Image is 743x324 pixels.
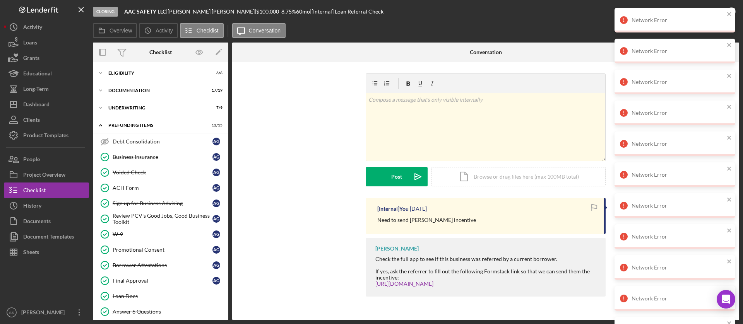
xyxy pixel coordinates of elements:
[209,71,223,75] div: 6 / 6
[391,167,402,186] div: Post
[4,182,89,198] button: Checklist
[4,305,89,320] button: SS[PERSON_NAME]
[209,123,223,128] div: 12 / 15
[410,206,427,212] time: 2025-08-29 19:10
[632,17,724,23] div: Network Error
[149,49,172,55] div: Checklist
[97,134,224,149] a: Debt ConsolidationAG
[4,50,89,66] button: Grants
[4,128,89,143] button: Product Templates
[23,213,51,231] div: Documents
[249,27,281,34] label: Conversation
[4,244,89,260] button: Sheets
[632,110,724,116] div: Network Error
[23,128,68,145] div: Product Templates
[93,23,137,38] button: Overview
[113,169,212,176] div: Voided Check
[212,261,220,269] div: A G
[23,182,46,200] div: Checklist
[97,180,224,196] a: ACH FormAG
[212,277,220,285] div: A G
[124,9,168,15] div: |
[4,35,89,50] button: Loans
[113,213,212,225] div: Review PCV's Good Jobs, Good Business Toolkit
[212,184,220,192] div: A G
[139,23,178,38] button: Activity
[632,172,724,178] div: Network Error
[23,50,39,68] div: Grants
[4,152,89,167] button: People
[4,66,89,81] button: Educational
[727,42,732,49] button: close
[632,203,724,209] div: Network Error
[632,141,724,147] div: Network Error
[256,9,281,15] div: $100,000
[727,135,732,142] button: close
[23,152,40,169] div: People
[212,246,220,254] div: A G
[232,23,286,38] button: Conversation
[97,165,224,180] a: Voided CheckAG
[168,9,256,15] div: [PERSON_NAME] [PERSON_NAME] |
[212,230,220,238] div: A G
[366,167,428,186] button: Post
[97,211,224,227] a: Review PCV's Good Jobs, Good Business ToolkitAG
[717,290,735,309] div: Open Intercom Messenger
[19,305,70,322] div: [PERSON_NAME]
[727,165,732,173] button: close
[197,27,219,34] label: Checklist
[375,256,598,262] div: Check the full app to see if this business was referred by a current borrower.
[470,49,502,55] div: Conversation
[377,216,476,224] p: Need to send [PERSON_NAME] incentive
[212,138,220,145] div: A G
[97,304,224,319] a: Answer 6 Questions
[375,268,598,281] div: If yes, ask the referrer to fill out the following Formstack link so that we can send them the in...
[4,19,89,35] button: Activity
[310,9,383,15] div: | [Internal] Loan Referral Check
[632,264,724,271] div: Network Error
[632,234,724,240] div: Network Error
[113,154,212,160] div: Business Insurance
[23,244,39,262] div: Sheets
[4,213,89,229] button: Documents
[156,27,173,34] label: Activity
[375,280,433,287] a: [URL][DOMAIN_NAME]
[4,97,89,112] button: Dashboard
[97,227,224,242] a: W-9AG
[97,257,224,273] a: Borrower AttestationsAG
[4,112,89,128] button: Clients
[727,104,732,111] button: close
[113,231,212,237] div: W-9
[23,167,65,184] div: Project Overview
[23,112,40,130] div: Clients
[97,196,224,211] a: Sign up for Business AdvisingAG
[113,247,212,253] div: Promotional Consent
[727,289,732,297] button: close
[727,227,732,235] button: close
[113,293,224,299] div: Loan Docs
[113,200,212,206] div: Sign up for Business Advising
[212,169,220,176] div: A G
[377,206,409,212] div: [Internal] You
[180,23,224,38] button: Checklist
[23,35,37,52] div: Loans
[97,273,224,288] a: Final ApprovalAG
[727,196,732,204] button: close
[4,198,89,213] button: History
[4,229,89,244] button: Document Templates
[632,79,724,85] div: Network Error
[108,123,203,128] div: Prefunding Items
[108,71,203,75] div: Eligibility
[9,310,14,315] text: SS
[281,9,296,15] div: 8.75 %
[23,97,50,114] div: Dashboard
